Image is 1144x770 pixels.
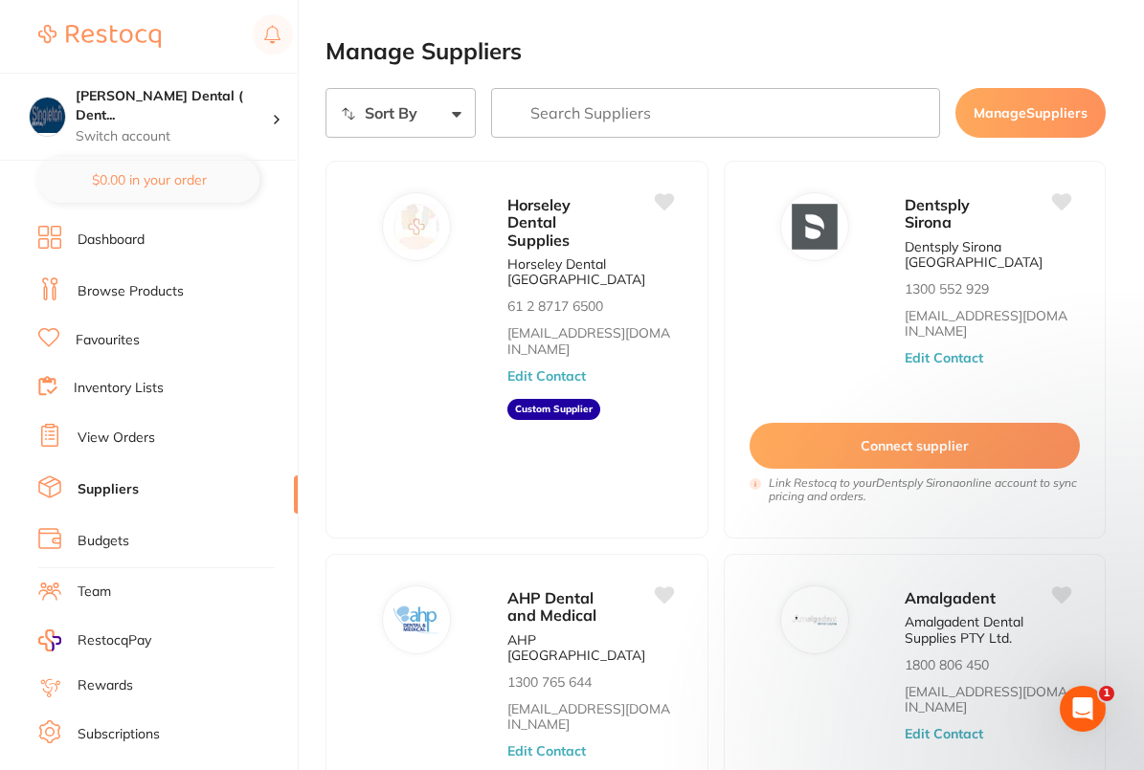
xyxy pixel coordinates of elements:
[507,674,592,690] p: 1300 765 644
[38,25,161,48] img: Restocq Logo
[76,87,272,124] h4: Singleton Dental ( DentalTown 8 Pty Ltd)
[78,583,111,602] a: Team
[78,231,145,250] a: Dashboard
[507,325,673,356] a: [EMAIL_ADDRESS][DOMAIN_NAME]
[905,195,970,231] span: Dentsply Sirona
[750,423,1081,469] button: Connect supplier
[507,632,673,663] p: AHP [GEOGRAPHIC_DATA]
[1099,686,1114,701] span: 1
[30,98,65,133] img: Singleton Dental ( DentalTown 8 Pty Ltd)
[78,532,129,551] a: Budgets
[78,676,133,695] a: Rewards
[74,379,164,398] a: Inventory Lists
[38,629,61,651] img: RestocqPay
[905,684,1070,715] a: [EMAIL_ADDRESS][DOMAIN_NAME]
[769,476,1080,503] i: Link Restocq to your Dentsply Sirona online account to sync pricing and orders.
[507,588,596,625] span: AHP Dental and Medical
[491,88,941,138] input: Search Suppliers
[507,701,673,732] a: [EMAIL_ADDRESS][DOMAIN_NAME]
[76,127,272,146] p: Switch account
[78,725,160,744] a: Subscriptions
[905,308,1070,339] a: [EMAIL_ADDRESS][DOMAIN_NAME]
[76,331,140,350] a: Favourites
[507,399,600,420] aside: Custom Supplier
[38,14,161,58] a: Restocq Logo
[394,597,440,643] img: AHP Dental and Medical
[78,282,184,301] a: Browse Products
[905,657,989,672] p: 1800 806 450
[38,629,151,651] a: RestocqPay
[78,480,139,499] a: Suppliers
[507,743,586,759] button: Edit Contact
[38,157,259,203] button: $0.00 in your order
[905,281,989,297] p: 1300 552 929
[1060,686,1106,732] iframe: Intercom live chat
[507,368,586,384] button: Edit Contact
[792,597,838,643] img: Amalgadent
[394,204,440,250] img: Horseley Dental Supplies
[905,588,996,607] span: Amalgadent
[507,298,603,314] p: 61 2 8717 6500
[905,726,983,741] button: Edit Contact
[905,614,1070,645] p: Amalgadent Dental Supplies PTY Ltd.
[955,88,1106,138] button: ManageSuppliers
[325,38,1106,65] h2: Manage Suppliers
[78,429,155,448] a: View Orders
[507,195,571,250] span: Horseley Dental Supplies
[905,239,1070,270] p: Dentsply Sirona [GEOGRAPHIC_DATA]
[507,256,673,287] p: Horseley Dental [GEOGRAPHIC_DATA]
[78,631,151,650] span: RestocqPay
[792,204,838,250] img: Dentsply Sirona
[905,350,983,365] button: Edit Contact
